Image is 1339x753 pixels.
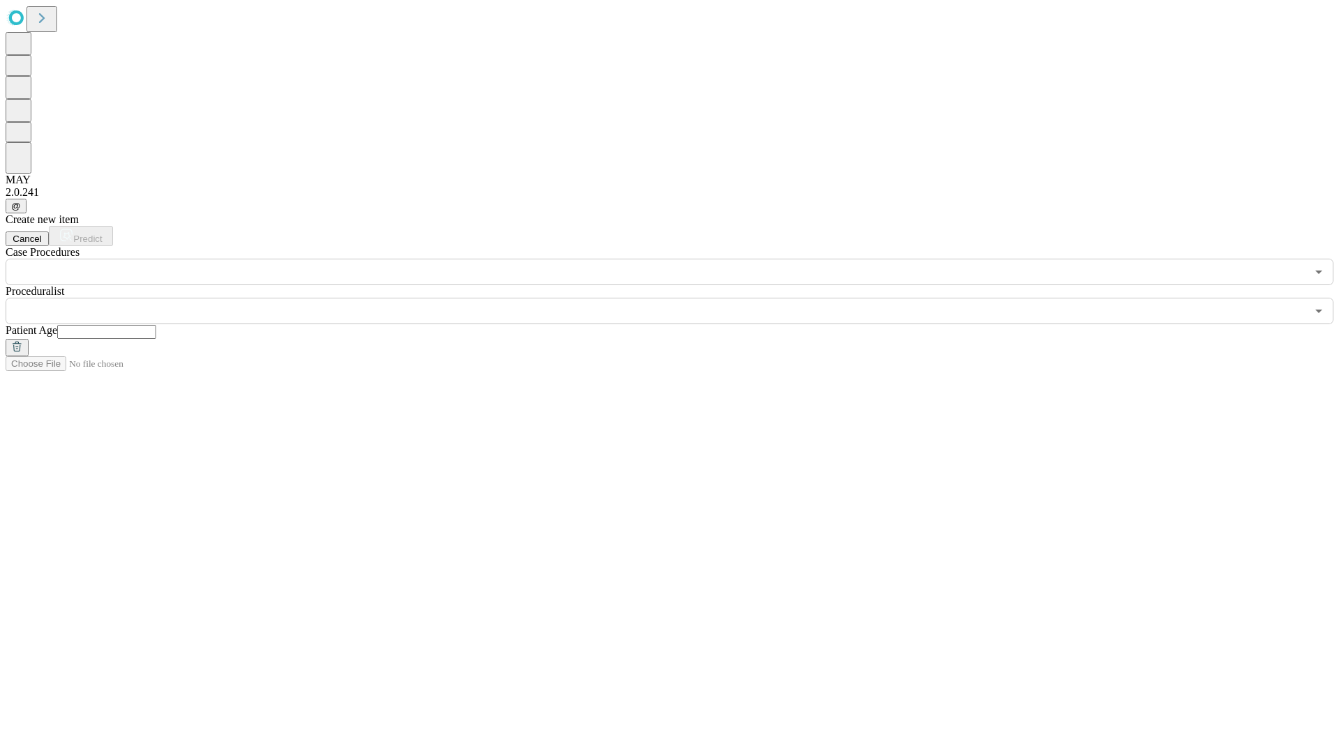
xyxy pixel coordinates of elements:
[6,324,57,336] span: Patient Age
[1309,301,1329,321] button: Open
[6,186,1333,199] div: 2.0.241
[6,246,80,258] span: Scheduled Procedure
[73,234,102,244] span: Predict
[6,174,1333,186] div: MAY
[49,226,113,246] button: Predict
[6,199,27,213] button: @
[6,285,64,297] span: Proceduralist
[1309,262,1329,282] button: Open
[13,234,42,244] span: Cancel
[11,201,21,211] span: @
[6,231,49,246] button: Cancel
[6,213,79,225] span: Create new item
